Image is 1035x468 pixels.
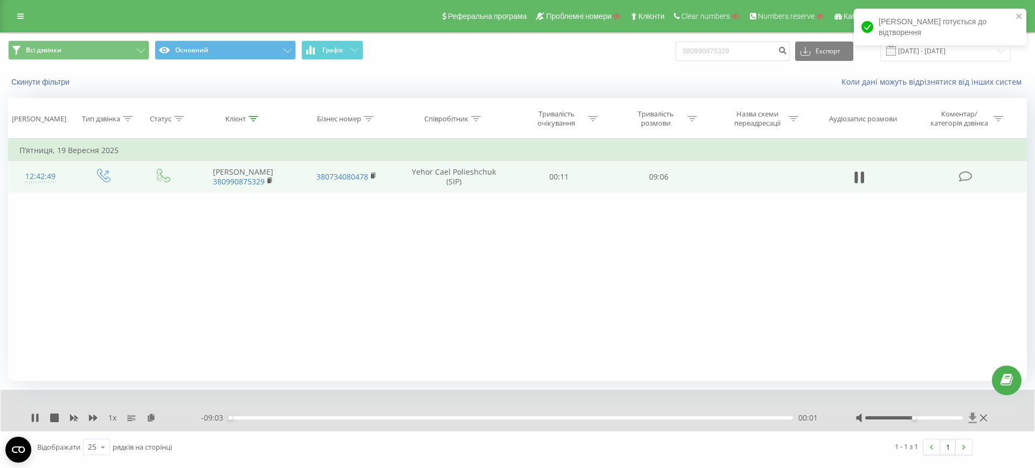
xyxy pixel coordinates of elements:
[895,441,918,452] div: 1 - 1 з 1
[316,171,368,182] a: 380734080478
[844,12,870,20] span: Кабінет
[113,442,172,452] span: рядків на сторінці
[213,176,265,187] a: 380990875329
[228,416,232,420] div: Accessibility label
[5,437,31,463] button: Open CMP widget
[201,412,229,423] span: - 09:03
[19,166,61,187] div: 12:42:49
[854,9,1026,45] div: [PERSON_NAME] готується до відтворення
[191,161,295,192] td: [PERSON_NAME]
[88,442,96,452] div: 25
[728,109,786,128] div: Назва схеми переадресації
[155,40,296,60] button: Основний
[928,109,991,128] div: Коментар/категорія дзвінка
[150,114,171,123] div: Статус
[225,114,246,123] div: Клієнт
[12,114,66,123] div: [PERSON_NAME]
[609,161,708,192] td: 09:06
[758,12,815,20] span: Numbers reserve
[1016,12,1023,22] button: close
[675,42,790,61] input: Пошук за номером
[546,12,611,20] span: Проблемні номери
[26,46,61,54] span: Всі дзвінки
[82,114,120,123] div: Тип дзвінка
[798,412,818,423] span: 00:01
[322,46,343,54] span: Графік
[528,109,585,128] div: Тривалість очікування
[795,42,853,61] button: Експорт
[108,412,116,423] span: 1 x
[398,161,509,192] td: Yehor Cael Polieshchuk (SIP)
[8,40,149,60] button: Всі дзвінки
[448,12,527,20] span: Реферальна програма
[509,161,609,192] td: 00:11
[37,442,80,452] span: Відображати
[627,109,685,128] div: Тривалість розмови
[317,114,361,123] div: Бізнес номер
[301,40,363,60] button: Графік
[681,12,730,20] span: Clear numbers
[638,12,665,20] span: Клієнти
[912,416,916,420] div: Accessibility label
[8,77,75,87] button: Скинути фільтри
[424,114,468,123] div: Співробітник
[9,140,1027,161] td: П’ятниця, 19 Вересня 2025
[940,439,956,455] a: 1
[841,77,1027,87] a: Коли дані можуть відрізнятися вiд інших систем
[829,114,897,123] div: Аудіозапис розмови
